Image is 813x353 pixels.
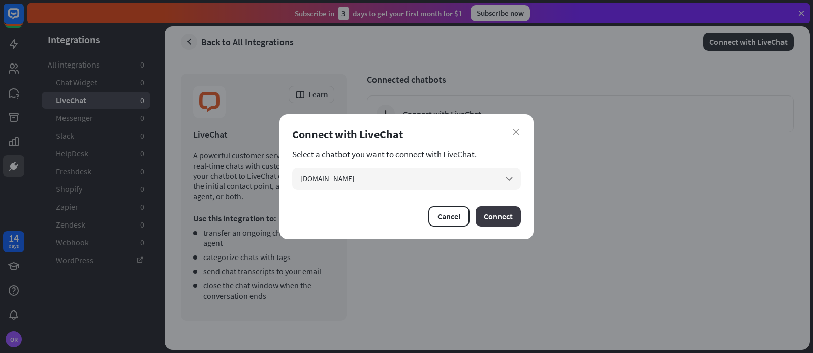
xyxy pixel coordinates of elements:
[476,206,521,227] button: Connect
[504,173,515,184] i: arrow_down
[292,127,521,141] div: Connect with LiveChat
[292,149,521,159] section: Select a chatbot you want to connect with LiveChat.
[428,206,470,227] button: Cancel
[8,4,39,35] button: Open LiveChat chat widget
[300,174,355,183] span: [DOMAIN_NAME]
[513,129,519,135] i: close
